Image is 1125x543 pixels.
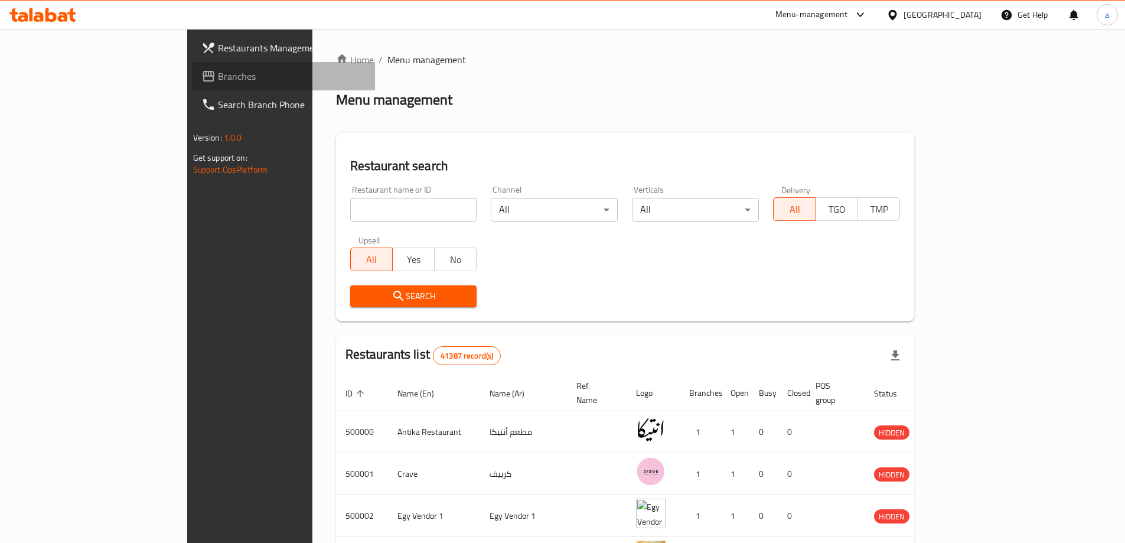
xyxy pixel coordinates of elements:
[680,453,721,495] td: 1
[218,97,366,112] span: Search Branch Phone
[749,453,778,495] td: 0
[439,251,472,268] span: No
[388,495,480,537] td: Egy Vendor 1
[636,415,666,444] img: Antika Restaurant
[350,285,477,307] button: Search
[636,457,666,486] img: Crave
[778,411,806,453] td: 0
[680,495,721,537] td: 1
[397,386,449,401] span: Name (En)
[881,342,909,370] div: Export file
[721,495,749,537] td: 1
[778,201,811,218] span: All
[781,186,811,194] label: Delivery
[816,197,858,221] button: TGO
[778,495,806,537] td: 0
[192,90,375,119] a: Search Branch Phone
[192,34,375,62] a: Restaurants Management
[218,41,366,55] span: Restaurants Management
[193,162,268,177] a: Support.OpsPlatform
[627,375,680,411] th: Logo
[193,150,247,165] span: Get support on:
[434,248,477,271] button: No
[491,198,618,222] div: All
[636,499,666,528] img: Egy Vendor 1
[1105,8,1109,21] span: a
[632,198,759,222] div: All
[778,375,806,411] th: Closed
[778,453,806,495] td: 0
[350,248,393,271] button: All
[480,495,567,537] td: Egy Vendor 1
[336,90,452,109] h2: Menu management
[358,236,380,244] label: Upsell
[874,467,909,482] div: HIDDEN
[480,453,567,495] td: كرييف
[904,8,981,21] div: [GEOGRAPHIC_DATA]
[816,379,850,407] span: POS group
[821,201,853,218] span: TGO
[874,468,909,482] span: HIDDEN
[360,289,468,304] span: Search
[680,411,721,453] td: 1
[721,453,749,495] td: 1
[863,201,895,218] span: TMP
[480,411,567,453] td: مطعم أنتيكا
[874,425,909,440] div: HIDDEN
[680,375,721,411] th: Branches
[345,386,368,401] span: ID
[721,375,749,411] th: Open
[224,130,242,145] span: 1.0.0
[775,8,848,22] div: Menu-management
[874,510,909,524] span: HIDDEN
[397,251,430,268] span: Yes
[345,346,501,365] h2: Restaurants list
[392,248,435,271] button: Yes
[350,157,901,175] h2: Restaurant search
[874,426,909,440] span: HIDDEN
[388,453,480,495] td: Crave
[490,386,540,401] span: Name (Ar)
[749,411,778,453] td: 0
[387,53,466,67] span: Menu management
[721,411,749,453] td: 1
[857,197,900,221] button: TMP
[433,346,501,365] div: Total records count
[350,198,477,222] input: Search for restaurant name or ID..
[388,411,480,453] td: Antika Restaurant
[356,251,388,268] span: All
[749,375,778,411] th: Busy
[874,386,912,401] span: Status
[773,197,816,221] button: All
[192,62,375,90] a: Branches
[193,130,222,145] span: Version:
[379,53,383,67] li: /
[433,350,500,362] span: 41387 record(s)
[749,495,778,537] td: 0
[874,509,909,524] div: HIDDEN
[336,53,915,67] nav: breadcrumb
[218,69,366,83] span: Branches
[576,379,612,407] span: Ref. Name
